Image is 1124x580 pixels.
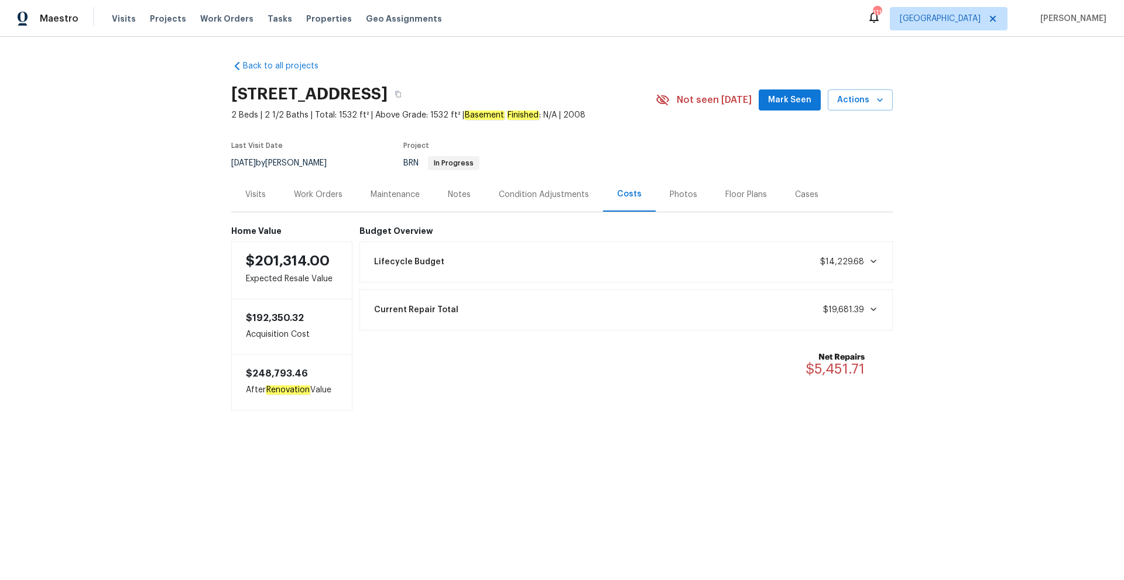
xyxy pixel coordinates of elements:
[245,189,266,201] div: Visits
[112,13,136,25] span: Visits
[374,256,444,268] span: Lifecycle Budget
[507,111,539,120] em: Finished
[403,159,479,167] span: BRN
[231,354,352,410] div: After Value
[200,13,253,25] span: Work Orders
[388,84,409,105] button: Copy Address
[268,15,292,23] span: Tasks
[823,306,864,314] span: $19,681.39
[231,156,341,170] div: by [PERSON_NAME]
[359,226,893,236] h6: Budget Overview
[403,142,429,149] span: Project
[828,89,893,111] button: Actions
[725,189,767,201] div: Floor Plans
[371,189,420,201] div: Maintenance
[1036,13,1106,25] span: [PERSON_NAME]
[231,299,352,354] div: Acquisition Cost
[795,189,818,201] div: Cases
[448,189,471,201] div: Notes
[617,188,642,200] div: Costs
[246,369,308,378] span: $248,793.46
[670,189,697,201] div: Photos
[150,13,186,25] span: Projects
[231,159,256,167] span: [DATE]
[873,7,881,19] div: 111
[768,93,811,108] span: Mark Seen
[231,226,352,236] h6: Home Value
[677,94,752,106] span: Not seen [DATE]
[499,189,589,201] div: Condition Adjustments
[306,13,352,25] span: Properties
[231,142,283,149] span: Last Visit Date
[837,93,883,108] span: Actions
[246,313,304,323] span: $192,350.32
[231,60,344,72] a: Back to all projects
[246,254,330,268] span: $201,314.00
[231,88,388,100] h2: [STREET_ADDRESS]
[900,13,981,25] span: [GEOGRAPHIC_DATA]
[266,385,310,395] em: Renovation
[366,13,442,25] span: Geo Assignments
[806,362,865,376] span: $5,451.71
[294,189,342,201] div: Work Orders
[231,241,352,299] div: Expected Resale Value
[40,13,78,25] span: Maestro
[464,111,505,120] em: Basement
[759,89,821,111] button: Mark Seen
[374,304,458,316] span: Current Repair Total
[231,109,656,121] span: 2 Beds | 2 1/2 Baths | Total: 1532 ft² | Above Grade: 1532 ft² | : N/A | 2008
[820,258,864,266] span: $14,229.68
[806,351,865,363] b: Net Repairs
[429,160,478,167] span: In Progress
